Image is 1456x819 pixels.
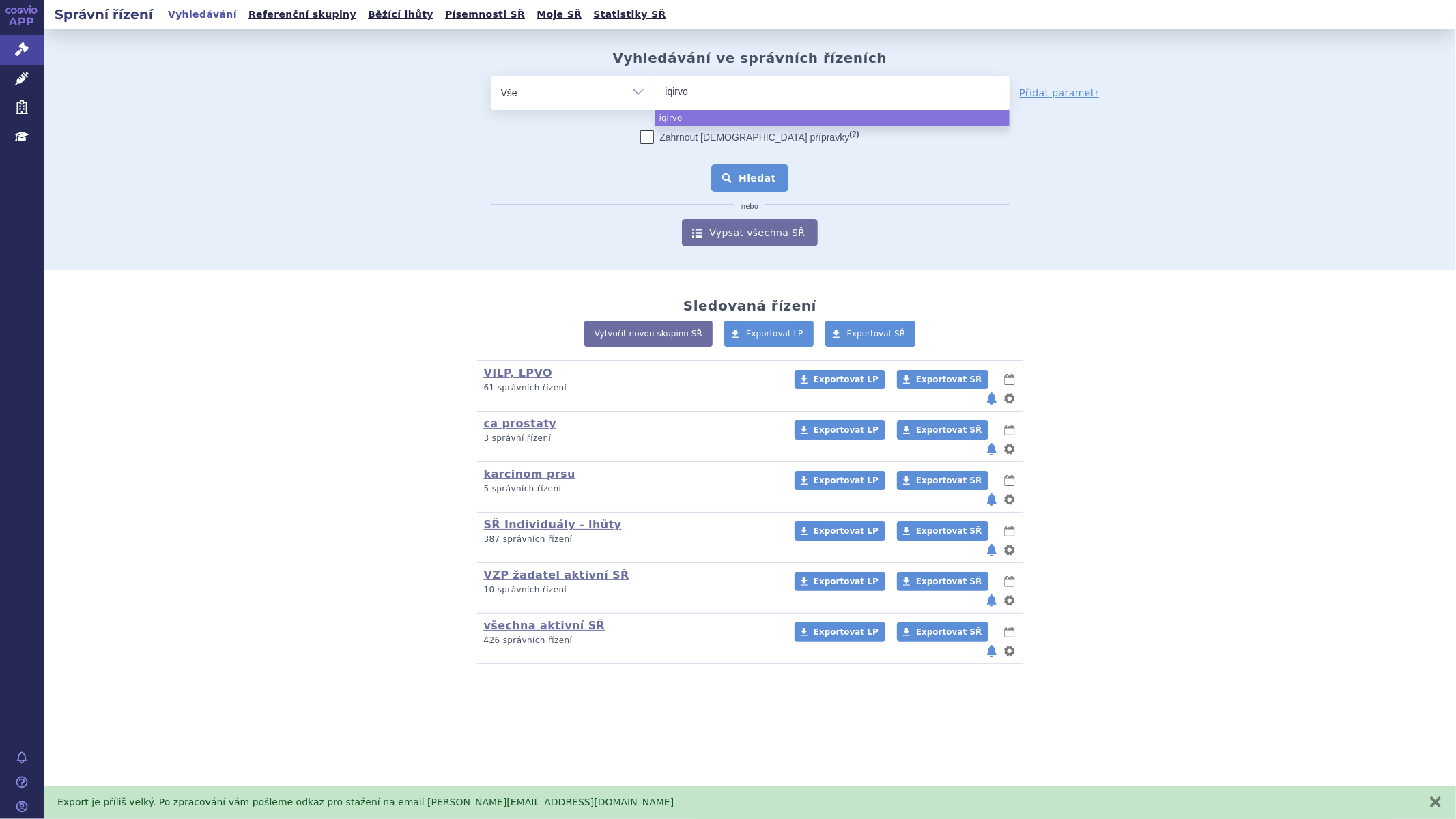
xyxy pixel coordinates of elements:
[847,329,906,339] span: Exportovat SŘ
[814,476,879,485] span: Exportovat LP
[1003,643,1016,659] button: nastavení
[1003,573,1016,590] button: lhůty
[897,622,988,642] a: Exportovat SŘ
[795,370,885,389] a: Exportovat LP
[484,534,777,545] p: 387 správních řízení
[1003,624,1016,640] button: lhůty
[1003,523,1016,539] button: lhůty
[1003,592,1016,609] button: nastavení
[916,425,982,435] span: Exportovat SŘ
[484,483,777,495] p: 5 správních řízení
[814,375,879,384] span: Exportovat LP
[1003,472,1016,489] button: lhůty
[1020,86,1100,100] a: Přidat parametr
[655,110,1010,126] li: iqirvo
[589,5,670,24] a: Statistiky SŘ
[1003,422,1016,438] button: lhůty
[484,367,553,379] a: VILP, LPVO
[897,420,988,440] a: Exportovat SŘ
[484,584,777,596] p: 10 správních řízení
[1003,390,1016,407] button: nastavení
[795,471,885,490] a: Exportovat LP
[825,321,916,347] a: Exportovat SŘ
[814,425,879,435] span: Exportovat LP
[364,5,438,24] a: Běžící lhůty
[532,5,586,24] a: Moje SŘ
[724,321,814,347] a: Exportovat LP
[916,627,982,637] span: Exportovat SŘ
[683,298,816,314] h2: Sledovaná řízení
[897,521,988,541] a: Exportovat SŘ
[985,390,999,407] button: notifikace
[484,417,557,430] a: ca prostaty
[584,321,713,347] a: Vytvořit novou skupinu SŘ
[795,572,885,591] a: Exportovat LP
[484,518,622,531] a: SŘ Individuály - lhůty
[1003,542,1016,558] button: nastavení
[985,643,999,659] button: notifikace
[484,635,777,646] p: 426 správních řízení
[985,592,999,609] button: notifikace
[57,795,1415,809] div: Export je příliš velký. Po zpracování vám pošleme odkaz pro stažení na email [PERSON_NAME][EMAIL_...
[849,130,859,139] abbr: (?)
[795,521,885,541] a: Exportovat LP
[1003,491,1016,508] button: nastavení
[1003,441,1016,457] button: nastavení
[916,526,982,536] span: Exportovat SŘ
[484,619,605,632] a: všechna aktivní SŘ
[44,5,164,24] h2: Správní řízení
[484,433,777,444] p: 3 správní řízení
[746,329,803,339] span: Exportovat LP
[1429,795,1442,809] button: zavřít
[916,375,982,384] span: Exportovat SŘ
[711,164,788,192] button: Hledat
[916,476,982,485] span: Exportovat SŘ
[682,219,817,246] a: Vypsat všechna SŘ
[1003,371,1016,388] button: lhůty
[795,420,885,440] a: Exportovat LP
[814,577,879,586] span: Exportovat LP
[985,542,999,558] button: notifikace
[164,5,241,24] a: Vyhledávání
[795,622,885,642] a: Exportovat LP
[734,203,765,211] i: nebo
[484,382,777,394] p: 61 správních řízení
[985,491,999,508] button: notifikace
[484,468,575,480] a: karcinom prsu
[814,627,879,637] span: Exportovat LP
[244,5,360,24] a: Referenční skupiny
[441,5,529,24] a: Písemnosti SŘ
[640,130,859,144] label: Zahrnout [DEMOGRAPHIC_DATA] přípravky
[985,441,999,457] button: notifikace
[916,577,982,586] span: Exportovat SŘ
[897,572,988,591] a: Exportovat SŘ
[897,471,988,490] a: Exportovat SŘ
[814,526,879,536] span: Exportovat LP
[897,370,988,389] a: Exportovat SŘ
[484,569,629,581] a: VZP žadatel aktivní SŘ
[613,50,887,66] h2: Vyhledávání ve správních řízeních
